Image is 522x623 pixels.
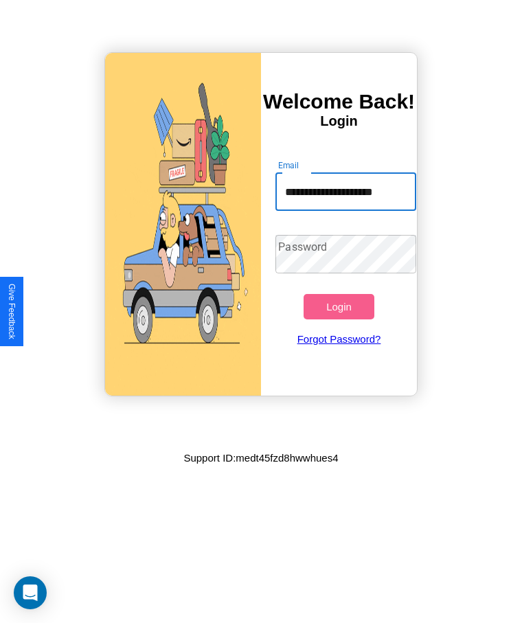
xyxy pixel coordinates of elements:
[304,294,374,319] button: Login
[261,90,417,113] h3: Welcome Back!
[183,449,338,467] p: Support ID: medt45fzd8hwwhues4
[7,284,16,339] div: Give Feedback
[105,53,261,396] img: gif
[278,159,299,171] label: Email
[14,576,47,609] div: Open Intercom Messenger
[261,113,417,129] h4: Login
[269,319,409,359] a: Forgot Password?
